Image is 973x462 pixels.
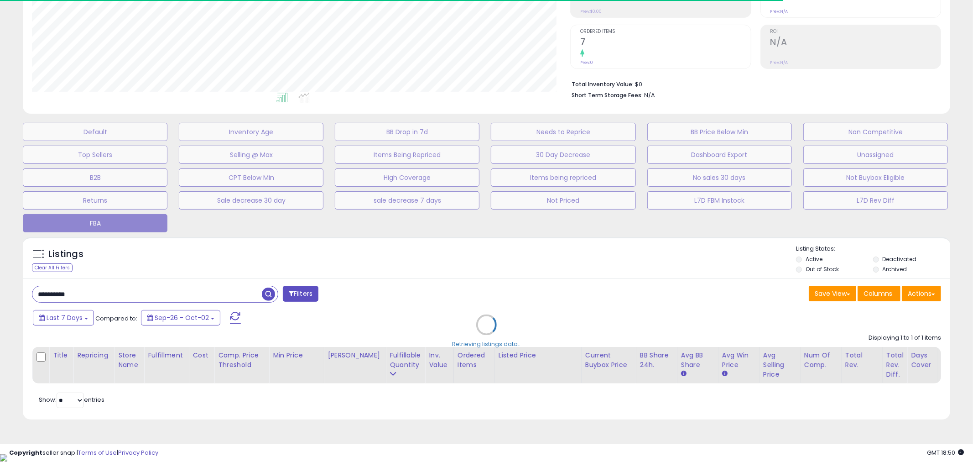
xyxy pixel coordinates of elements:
[491,123,635,141] button: Needs to Reprice
[770,9,788,14] small: Prev: N/A
[927,448,964,457] span: 2025-10-10 18:50 GMT
[335,146,479,164] button: Items Being Repriced
[179,191,323,210] button: Sale decrease 30 day
[770,60,788,65] small: Prev: N/A
[770,37,941,49] h2: N/A
[803,191,948,210] button: L7D Rev Diff
[23,168,167,187] button: B2B
[572,78,934,89] li: $0
[580,9,602,14] small: Prev: $0.00
[770,29,941,34] span: ROI
[647,146,792,164] button: Dashboard Export
[23,191,167,210] button: Returns
[335,123,479,141] button: BB Drop in 7d
[23,123,167,141] button: Default
[803,168,948,187] button: Not Buybox Eligible
[580,37,750,49] h2: 7
[179,146,323,164] button: Selling @ Max
[179,168,323,187] button: CPT Below Min
[572,91,643,99] b: Short Term Storage Fees:
[572,80,634,88] b: Total Inventory Value:
[23,146,167,164] button: Top Sellers
[491,146,635,164] button: 30 Day Decrease
[647,168,792,187] button: No sales 30 days
[453,341,521,349] div: Retrieving listings data..
[644,91,655,100] span: N/A
[9,448,42,457] strong: Copyright
[580,29,750,34] span: Ordered Items
[23,214,167,232] button: FBA
[803,123,948,141] button: Non Competitive
[335,168,479,187] button: High Coverage
[179,123,323,141] button: Inventory Age
[491,191,635,210] button: Not Priced
[580,60,593,65] small: Prev: 0
[491,168,635,187] button: Items being repriced
[9,449,158,457] div: seller snap | |
[647,191,792,210] button: L7D FBM Instock
[78,448,117,457] a: Terms of Use
[803,146,948,164] button: Unassigned
[647,123,792,141] button: BB Price Below Min
[335,191,479,210] button: sale decrease 7 days
[118,448,158,457] a: Privacy Policy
